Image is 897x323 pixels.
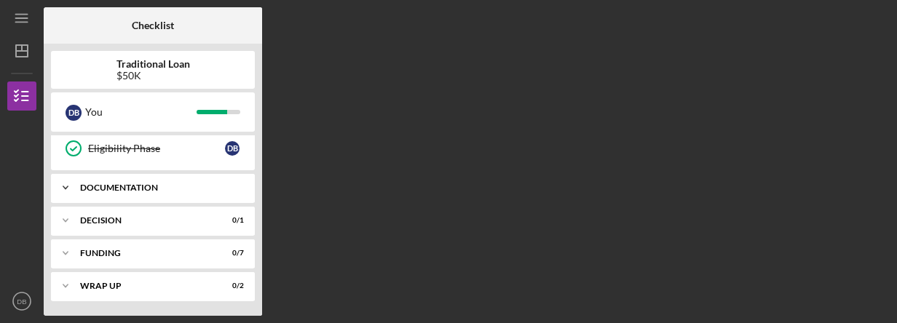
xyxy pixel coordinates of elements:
[80,183,237,192] div: Documentation
[80,249,208,258] div: Funding
[66,105,82,121] div: D B
[116,58,190,70] b: Traditional Loan
[85,100,197,124] div: You
[58,134,248,163] a: Eligibility PhaseDB
[116,70,190,81] div: $50K
[132,20,174,31] b: Checklist
[17,298,26,306] text: DB
[80,216,208,225] div: Decision
[88,143,225,154] div: Eligibility Phase
[225,141,240,156] div: D B
[7,287,36,316] button: DB
[218,216,244,225] div: 0 / 1
[218,282,244,290] div: 0 / 2
[80,282,208,290] div: Wrap up
[218,249,244,258] div: 0 / 7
